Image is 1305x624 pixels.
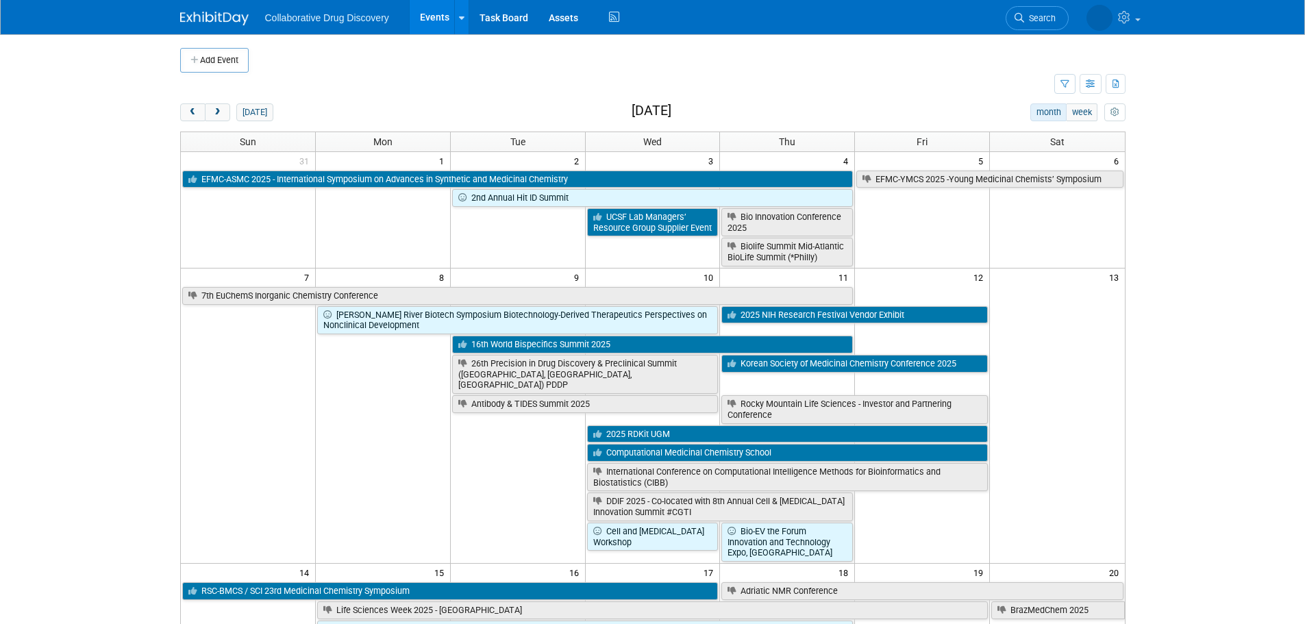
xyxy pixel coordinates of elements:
[587,523,719,551] a: Cell and [MEDICAL_DATA] Workshop
[180,48,249,73] button: Add Event
[182,171,854,188] a: EFMC-ASMC 2025 - International Symposium on Advances in Synthetic and Medicinal Chemistry
[721,306,988,324] a: 2025 NIH Research Festival Vendor Exhibit
[452,355,719,394] a: 26th Precision in Drug Discovery & Preclinical Summit ([GEOGRAPHIC_DATA], [GEOGRAPHIC_DATA], [GEO...
[1104,103,1125,121] button: myCustomButton
[587,444,989,462] a: Computational Medicinal Chemistry School
[1030,103,1067,121] button: month
[182,287,854,305] a: 7th EuChemS Inorganic Chemistry Conference
[180,12,249,25] img: ExhibitDay
[587,463,989,491] a: International Conference on Computational Intelligence Methods for Bioinformatics and Biostatisti...
[587,425,989,443] a: 2025 RDKit UGM
[643,136,662,147] span: Wed
[452,189,854,207] a: 2nd Annual Hit ID Summit
[510,136,525,147] span: Tue
[303,269,315,286] span: 7
[587,492,854,521] a: DDIF 2025 - Co-located with 8th Annual Cell & [MEDICAL_DATA] Innovation Summit #CGTI
[452,395,719,413] a: Antibody & TIDES Summit 2025
[972,269,989,286] span: 12
[702,269,719,286] span: 10
[721,395,988,423] a: Rocky Mountain Life Sciences - Investor and Partnering Conference
[182,582,719,600] a: RSC-BMCS / SCI 23rd Medicinal Chemistry Symposium
[587,208,719,236] a: UCSF Lab Managers’ Resource Group Supplier Event
[317,601,988,619] a: Life Sciences Week 2025 - [GEOGRAPHIC_DATA]
[265,12,389,23] span: Collaborative Drug Discovery
[438,269,450,286] span: 8
[317,306,719,334] a: [PERSON_NAME] River Biotech Symposium Biotechnology-Derived Therapeutics Perspectives on Nonclini...
[1110,108,1119,117] i: Personalize Calendar
[1108,269,1125,286] span: 13
[298,152,315,169] span: 31
[856,171,1123,188] a: EFMC-YMCS 2025 -Young Medicinal Chemists’ Symposium
[721,355,988,373] a: Korean Society of Medicinal Chemistry Conference 2025
[573,269,585,286] span: 9
[298,564,315,581] span: 14
[702,564,719,581] span: 17
[1050,136,1065,147] span: Sat
[1113,152,1125,169] span: 6
[433,564,450,581] span: 15
[240,136,256,147] span: Sun
[991,601,1124,619] a: BrazMedChem 2025
[568,564,585,581] span: 16
[972,564,989,581] span: 19
[837,564,854,581] span: 18
[721,582,1123,600] a: Adriatic NMR Conference
[917,136,928,147] span: Fri
[180,103,206,121] button: prev
[842,152,854,169] span: 4
[236,103,273,121] button: [DATE]
[452,336,854,353] a: 16th World Bispecifics Summit 2025
[1066,103,1097,121] button: week
[837,269,854,286] span: 11
[438,152,450,169] span: 1
[1024,13,1056,23] span: Search
[977,152,989,169] span: 5
[573,152,585,169] span: 2
[1006,6,1069,30] a: Search
[707,152,719,169] span: 3
[632,103,671,118] h2: [DATE]
[1086,5,1113,31] img: Jessica Spencer
[205,103,230,121] button: next
[721,523,853,562] a: Bio-EV the Forum Innovation and Technology Expo, [GEOGRAPHIC_DATA]
[779,136,795,147] span: Thu
[1108,564,1125,581] span: 20
[721,208,853,236] a: Bio Innovation Conference 2025
[721,238,853,266] a: Biolife Summit Mid-Atlantic BioLife Summit (*Philly)
[373,136,393,147] span: Mon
